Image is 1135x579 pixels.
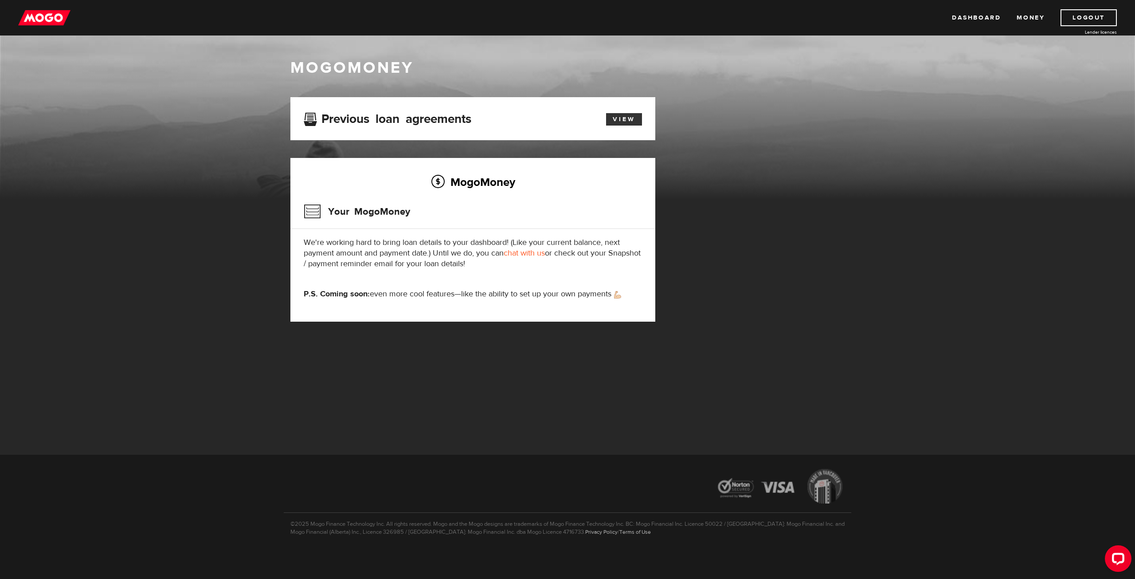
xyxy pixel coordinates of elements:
[304,200,410,223] h3: Your MogoMoney
[304,289,370,299] strong: P.S. Coming soon:
[952,9,1001,26] a: Dashboard
[606,113,642,126] a: View
[304,173,642,191] h2: MogoMoney
[504,248,545,258] a: chat with us
[1017,9,1045,26] a: Money
[585,528,618,536] a: Privacy Policy
[1098,542,1135,579] iframe: LiveChat chat widget
[614,291,621,299] img: strong arm emoji
[1050,29,1117,35] a: Lender licences
[709,462,851,512] img: legal-icons-92a2ffecb4d32d839781d1b4e4802d7b.png
[304,237,642,269] p: We're working hard to bring loan details to your dashboard! (Like your current balance, next paym...
[18,9,70,26] img: mogo_logo-11ee424be714fa7cbb0f0f49df9e16ec.png
[284,512,851,536] p: ©2025 Mogo Finance Technology Inc. All rights reserved. Mogo and the Mogo designs are trademarks ...
[304,289,642,299] p: even more cool features—like the ability to set up your own payments
[290,59,845,77] h1: MogoMoney
[304,112,471,123] h3: Previous loan agreements
[1061,9,1117,26] a: Logout
[619,528,651,536] a: Terms of Use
